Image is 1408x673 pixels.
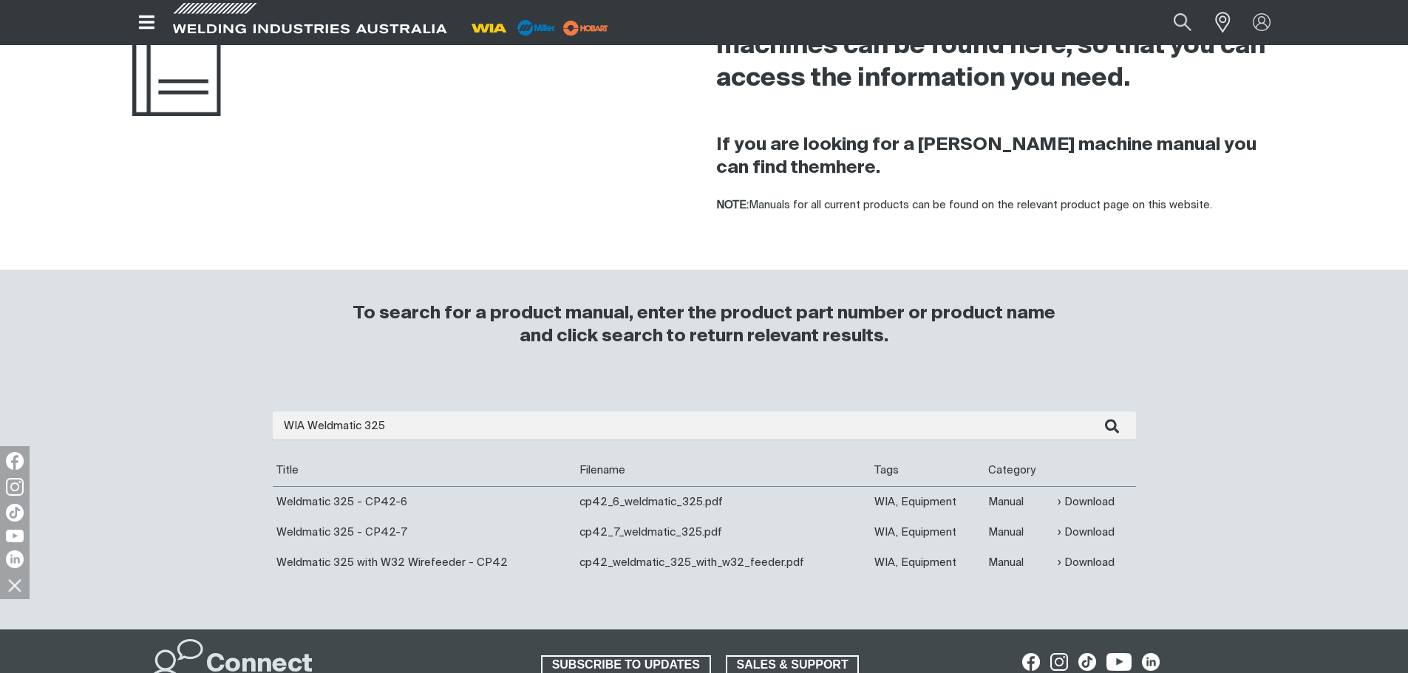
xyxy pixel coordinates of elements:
th: Category [984,455,1054,486]
td: WIA, Equipment [871,517,984,547]
td: Manual [984,517,1054,547]
h3: To search for a product manual, enter the product part number or product name and click search to... [347,302,1062,348]
a: here. [836,159,880,177]
td: Manual [984,486,1054,517]
td: WIA, Equipment [871,486,984,517]
input: Product name or item number... [1138,6,1207,39]
td: cp42_weldmatic_325_with_w32_feeder.pdf [576,547,871,578]
td: cp42_6_weldmatic_325.pdf [576,486,871,517]
button: Search products [1157,6,1208,39]
th: Filename [576,455,871,486]
strong: If you are looking for a [PERSON_NAME] machine manual you can find them [716,136,1256,177]
a: miller [559,22,613,33]
td: Weldmatic 325 - CP42-6 [273,486,577,517]
th: Title [273,455,577,486]
a: Download [1058,493,1115,510]
img: YouTube [6,530,24,542]
a: Download [1058,524,1115,541]
img: hide socials [2,573,27,598]
img: Facebook [6,452,24,470]
input: Enter search... [273,411,1136,440]
img: Instagram [6,478,24,496]
th: Tags [871,455,984,486]
img: miller [559,17,613,39]
strong: NOTE: [716,199,749,211]
a: Download [1058,554,1115,571]
td: WIA, Equipment [871,547,984,578]
td: Weldmatic 325 with W32 Wirefeeder - CP42 [273,547,577,578]
p: Manuals for all current products can be found on the relevant product page on this website. [716,197,1276,214]
img: LinkedIn [6,550,24,568]
td: Weldmatic 325 - CP42-7 [273,517,577,547]
td: cp42_7_weldmatic_325.pdf [576,517,871,547]
img: TikTok [6,504,24,522]
td: Manual [984,547,1054,578]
